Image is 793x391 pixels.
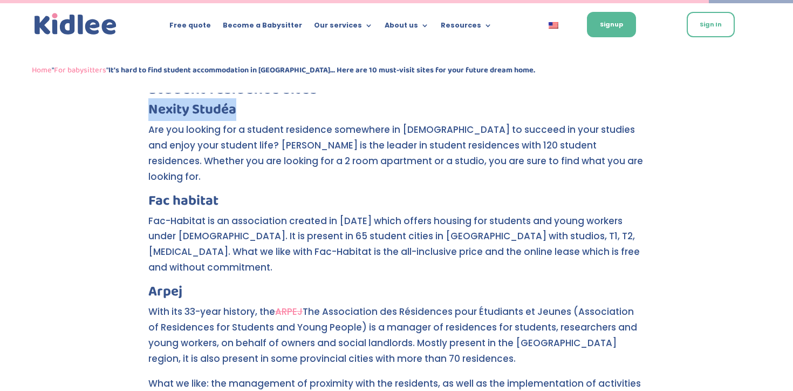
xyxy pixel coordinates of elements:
p: With its 33-year history, the The Association des Résidences pour Étudiants et Jeunes (Associatio... [148,304,645,376]
img: logo_kidlee_blue [32,11,119,38]
a: ARPEJ [275,305,303,318]
a: Fac habitat [148,190,218,212]
a: Kidlee Logo [32,11,119,38]
a: About us [385,22,429,33]
a: Arpej [148,280,182,303]
a: Signup [587,12,636,37]
a: Our services [314,22,373,33]
a: Free quote [169,22,211,33]
p: Are you looking for a student residence somewhere in [DEMOGRAPHIC_DATA] to succeed in your studie... [148,122,645,194]
span: " " [32,64,535,77]
a: Home [32,64,52,77]
a: Resources [441,22,492,33]
img: English [549,22,558,29]
a: Become a Babysitter [223,22,302,33]
strong: It's hard to find student accommodation in [GEOGRAPHIC_DATA]... Here are 10 must-visit sites for ... [108,64,535,77]
p: Fac-Habitat is an association created in [DATE] which offers housing for students and young worke... [148,213,645,285]
a: Nexity Studéa [148,98,236,121]
a: Sign In [687,12,735,37]
a: For babysitters [54,64,106,77]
